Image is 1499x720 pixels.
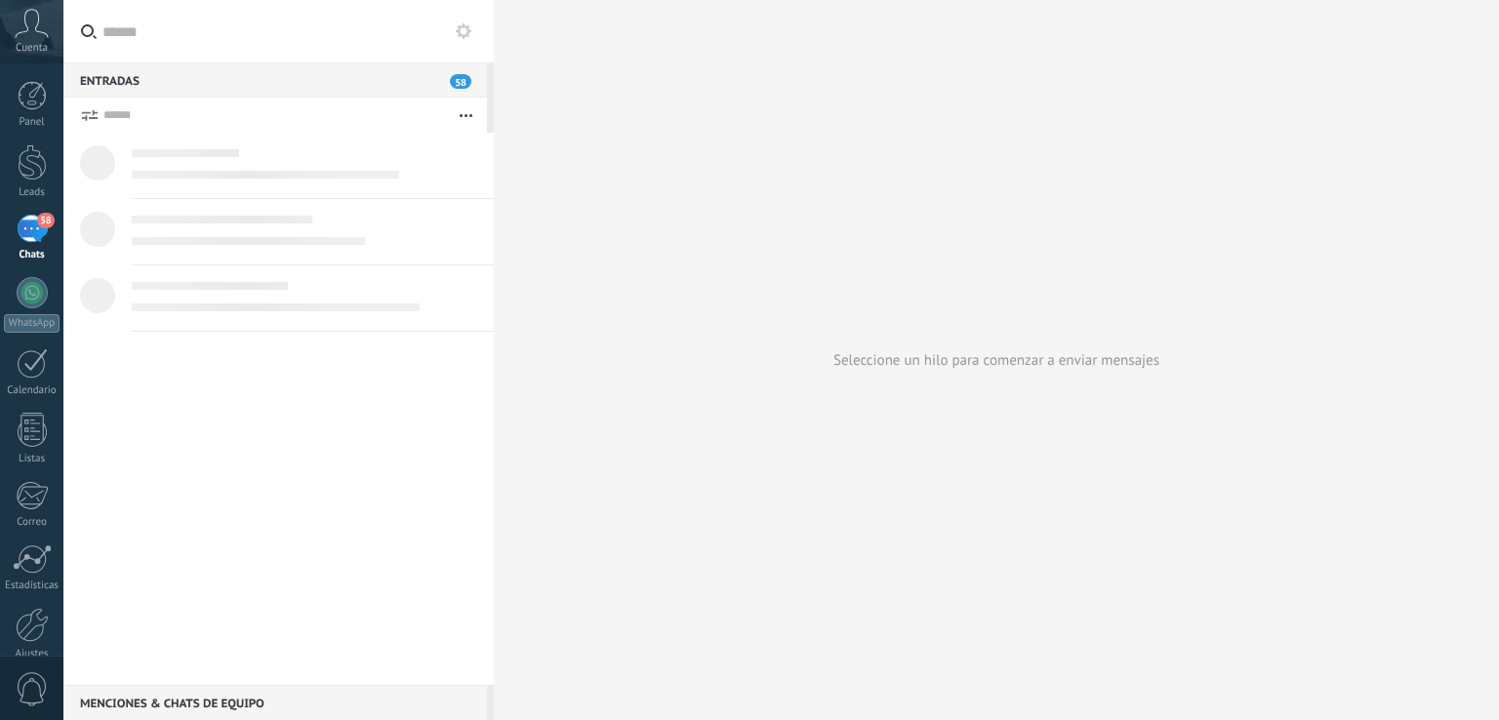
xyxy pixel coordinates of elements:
[16,42,48,55] span: Cuenta
[4,186,61,199] div: Leads
[63,62,487,98] div: Entradas
[4,116,61,129] div: Panel
[4,648,61,660] div: Ajustes
[4,580,61,592] div: Estadísticas
[63,685,487,720] div: Menciones & Chats de equipo
[4,249,61,261] div: Chats
[37,213,54,228] span: 58
[4,453,61,465] div: Listas
[4,314,60,333] div: WhatsApp
[4,384,61,397] div: Calendario
[4,516,61,529] div: Correo
[450,74,471,89] span: 58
